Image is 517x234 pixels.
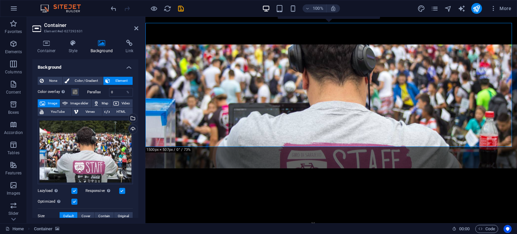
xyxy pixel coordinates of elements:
button: Contain [95,212,114,220]
span: YouTube [46,108,69,116]
span: Image slider [70,99,89,107]
button: Default [60,212,77,220]
p: Content [6,90,21,95]
i: Publish [473,5,480,12]
p: Images [7,191,21,196]
h3: Element #ed-627292631 [44,28,125,34]
span: None [46,77,60,85]
i: This element contains a background [55,227,59,231]
button: Image [38,99,60,107]
span: Image [47,99,58,107]
i: On resize automatically adjust zoom level to fit chosen device. [330,5,336,11]
button: Code [475,225,498,233]
button: text_generator [458,4,466,12]
label: Responsive [85,187,119,195]
button: Click here to leave preview mode and continue editing [150,4,158,12]
i: Save (Ctrl+S) [177,5,185,12]
button: undo [109,4,117,12]
h2: Container [44,22,138,28]
span: 00 00 [459,225,470,233]
button: save [177,4,185,12]
span: Map [101,99,109,107]
i: Undo: Change image (Ctrl+Z) [110,5,117,12]
h4: Style [64,40,85,54]
span: Video [121,99,131,107]
button: None [38,77,62,85]
button: More [487,3,514,14]
a: Click to cancel selection. Double-click to open Pages [5,225,24,233]
button: Image slider [60,99,91,107]
p: Elements [5,49,22,55]
span: Original [118,212,129,220]
span: Vimeo [80,108,100,116]
button: Map [92,99,111,107]
i: Navigator [444,5,452,12]
button: HTML [102,108,133,116]
p: Tables [7,150,20,156]
p: Favorites [5,29,22,34]
h4: Link [120,40,138,54]
span: HTML [112,108,131,116]
label: Size [38,212,60,220]
p: Features [5,170,22,176]
button: Element [103,77,133,85]
span: More [490,5,511,12]
button: Color / Gradient [63,77,103,85]
p: Accordion [4,130,23,135]
button: Usercentrics [504,225,512,233]
i: Design (Ctrl+Alt+Y) [417,5,425,12]
h4: Container [32,40,64,54]
span: Color / Gradient [71,77,101,85]
label: Parallax [87,90,109,94]
button: YouTube [38,108,71,116]
p: Boxes [8,110,19,115]
button: 100% [303,4,326,12]
button: navigator [444,4,452,12]
div: % [123,88,133,96]
nav: breadcrumb [34,225,60,233]
button: reload [163,4,171,12]
h4: Background [32,59,138,71]
button: Vimeo [72,108,102,116]
span: Cover [81,212,90,220]
p: Columns [5,69,22,75]
button: design [417,4,425,12]
button: Video [111,99,133,107]
label: Optimized [38,198,71,206]
button: pages [431,4,439,12]
i: Reload page [164,5,171,12]
h6: Session time [452,225,470,233]
label: Color overlay [38,88,71,96]
button: publish [471,3,482,14]
p: Slider [8,211,19,216]
img: Editor Logo [39,4,89,12]
span: Element [112,77,131,85]
span: : [464,226,465,231]
i: AI Writer [458,5,466,12]
div: 512630720_24102250159371357_4316239625064168101_n-5LlIZuFR4fiG7PF_iEg_IQ.jpg [38,119,133,184]
h6: 100% [313,4,323,12]
span: Default [63,212,74,220]
h4: Background [85,40,121,54]
span: Click to select. Double-click to edit [34,225,53,233]
span: Contain [98,212,110,220]
span: Code [478,225,495,233]
label: Lazyload [38,187,71,195]
button: Original [114,212,133,220]
button: Cover [78,212,94,220]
